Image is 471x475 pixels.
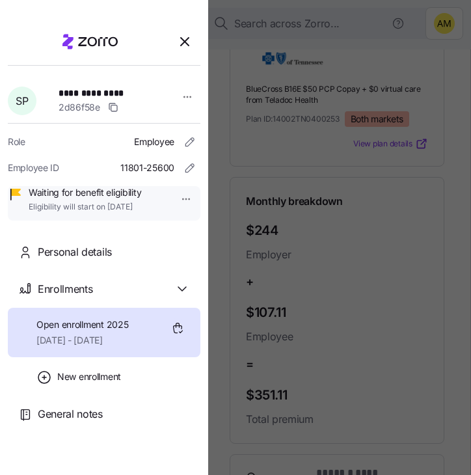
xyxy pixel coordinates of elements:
[38,281,92,297] span: Enrollments
[36,334,128,347] span: [DATE] - [DATE]
[29,202,141,213] span: Eligibility will start on [DATE]
[8,135,25,148] span: Role
[59,101,100,114] span: 2d86f58e
[16,96,28,106] span: S P
[120,161,174,174] span: 11801-25600
[29,186,141,199] span: Waiting for benefit eligibility
[57,370,121,383] span: New enrollment
[38,244,112,260] span: Personal details
[134,135,174,148] span: Employee
[36,318,128,331] span: Open enrollment 2025
[8,161,59,174] span: Employee ID
[38,406,103,422] span: General notes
